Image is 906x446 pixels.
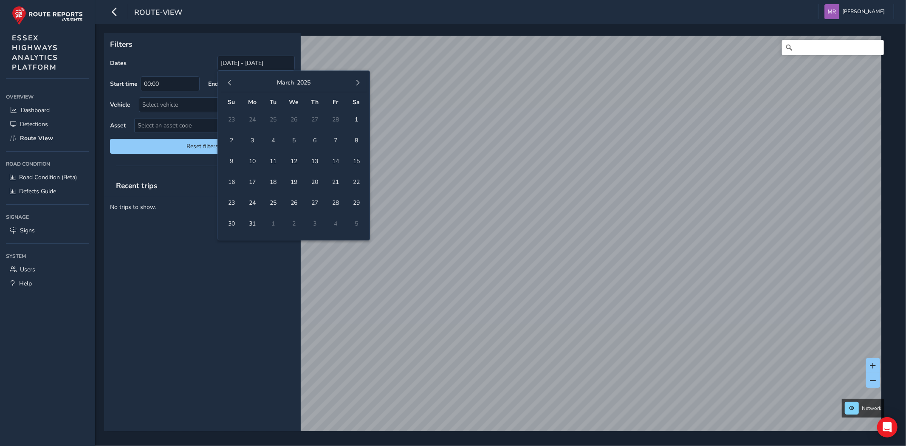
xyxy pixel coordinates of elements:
span: Select an asset code [135,119,280,133]
span: 6 [307,133,322,148]
span: 3 [245,133,260,148]
span: Tu [270,98,277,106]
span: [PERSON_NAME] [842,4,885,19]
span: 28 [328,195,343,210]
span: 1 [349,112,364,127]
label: Start time [110,80,138,88]
span: 19 [286,175,301,189]
a: Detections [6,117,89,131]
label: Dates [110,59,127,67]
span: Defects Guide [19,187,56,195]
span: 15 [349,154,364,169]
a: Defects Guide [6,184,89,198]
span: Help [19,279,32,288]
span: 18 [265,175,280,189]
span: We [289,98,299,106]
span: 5 [286,133,301,148]
span: 22 [349,175,364,189]
p: Filters [110,39,295,50]
a: Dashboard [6,103,89,117]
span: 9 [224,154,239,169]
p: No trips to show. [104,197,301,217]
span: Road Condition (Beta) [19,173,77,181]
span: Route View [20,134,53,142]
span: 24 [245,195,260,210]
label: End time [208,80,232,88]
img: rr logo [12,6,83,25]
span: 11 [265,154,280,169]
img: diamond-layout [824,4,839,19]
span: ESSEX HIGHWAYS ANALYTICS PLATFORM [12,33,58,72]
div: Signage [6,211,89,223]
span: 2 [224,133,239,148]
span: 17 [245,175,260,189]
span: 8 [349,133,364,148]
span: Signs [20,226,35,234]
span: 12 [286,154,301,169]
span: 20 [307,175,322,189]
span: Recent trips [110,175,164,197]
span: 27 [307,195,322,210]
span: 21 [328,175,343,189]
button: Reset filters [110,139,295,154]
span: Dashboard [21,106,50,114]
span: Th [311,98,319,106]
div: Road Condition [6,158,89,170]
button: 2025 [297,79,310,87]
a: Road Condition (Beta) [6,170,89,184]
input: Search [782,40,884,55]
span: 31 [245,216,260,231]
span: Detections [20,120,48,128]
button: March [277,79,294,87]
span: 26 [286,195,301,210]
span: 29 [349,195,364,210]
div: System [6,250,89,263]
span: Su [228,98,235,106]
span: Fr [333,98,338,106]
canvas: Map [107,36,881,441]
span: 23 [224,195,239,210]
span: Network [862,405,881,412]
span: 4 [265,133,280,148]
span: Users [20,265,35,274]
span: 14 [328,154,343,169]
span: 7 [328,133,343,148]
a: Users [6,263,89,277]
span: Mo [248,98,257,106]
span: 10 [245,154,260,169]
a: Help [6,277,89,291]
div: Overview [6,90,89,103]
span: route-view [134,7,182,19]
span: Reset filters [116,142,288,150]
span: 13 [307,154,322,169]
div: Select vehicle [139,98,280,112]
span: 25 [265,195,280,210]
label: Vehicle [110,101,130,109]
a: Route View [6,131,89,145]
button: [PERSON_NAME] [824,4,888,19]
span: Sa [353,98,360,106]
span: 16 [224,175,239,189]
a: Signs [6,223,89,237]
label: Asset [110,121,126,130]
div: Open Intercom Messenger [877,417,898,438]
span: 30 [224,216,239,231]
